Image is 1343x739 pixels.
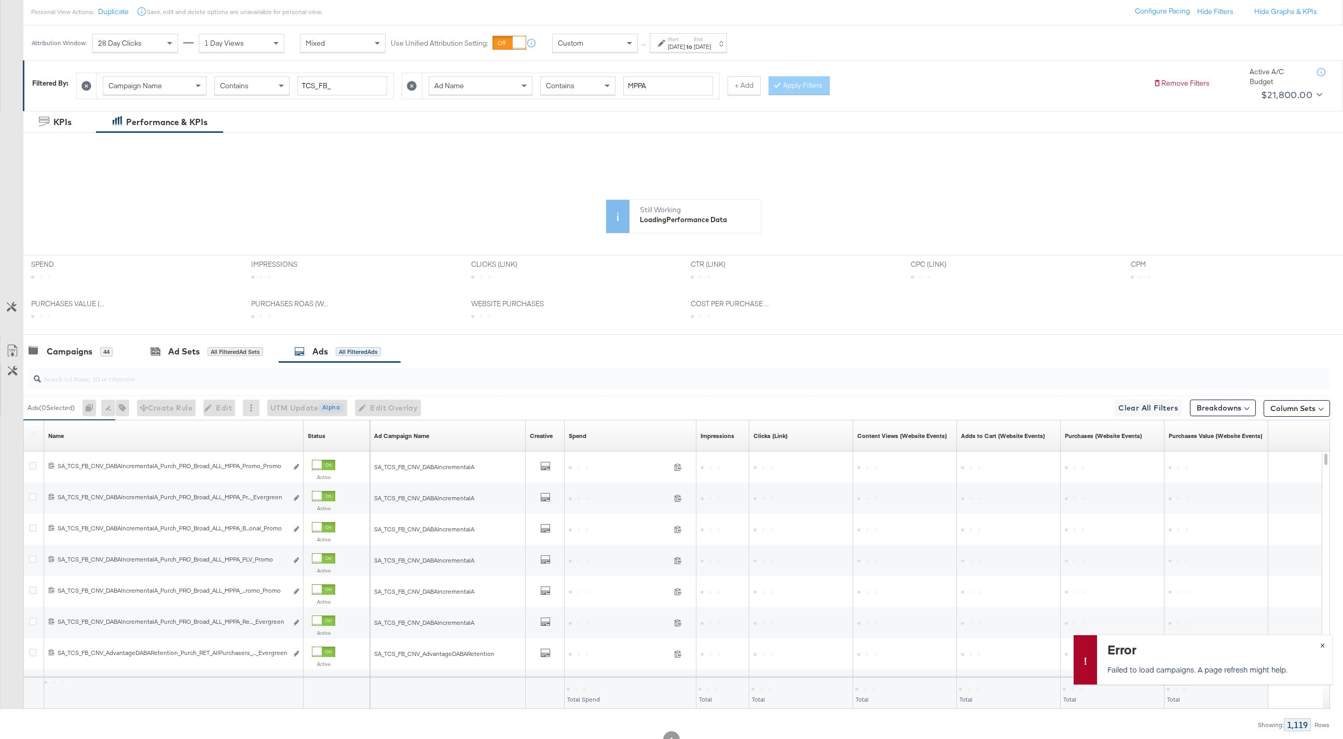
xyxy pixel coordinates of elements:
div: Showing: [1257,721,1284,729]
span: Contains [220,81,249,90]
div: All Filtered Ads [336,347,381,357]
button: Clear All Filters [1114,400,1182,416]
span: SA_TCS_FB_CNV_DABAIncrementalA [374,587,474,595]
div: Status [308,432,325,440]
div: Purchases (Website Events) [1065,432,1142,440]
button: × [1313,635,1332,654]
label: Start: [668,36,685,43]
div: Campaigns [47,346,92,358]
strong: to [685,43,694,50]
button: $21,800.00 [1257,87,1324,103]
span: Ad Name [434,81,464,90]
div: Attribution Window: [31,39,87,47]
div: Purchases Value (Website Events) [1169,432,1263,440]
button: Duplicate [98,7,129,17]
label: Active [312,474,335,481]
span: Total [699,695,712,703]
label: Active [312,661,335,667]
div: Filtered By: [32,78,68,88]
div: 0 [83,400,101,416]
a: The total value of the purchase actions tracked by your Custom Audience pixel on your website aft... [1169,432,1263,440]
a: Shows the current state of your Ad. [308,432,325,440]
div: SA_TCS_FB_CNV_DABAIncrementalA_Purch_PRO_Broad_ALL_MPPA_Re..._Evergreen [58,618,287,626]
span: Total [960,695,972,703]
div: Content Views (Website Events) [857,432,947,440]
div: SA_TCS_FB_CNV_DABAIncrementalA_Purch_PRO_Broad_ALL_MPPA_PLV_Promo [58,555,287,564]
input: Enter a search term [623,76,713,95]
button: + Add [728,76,761,95]
div: Rows [1314,721,1330,729]
span: 28 Day Clicks [98,38,142,48]
a: The number of content views tracked by your Custom Audience pixel on your website after people vi... [857,432,947,440]
span: Mixed [306,38,325,48]
span: SA_TCS_FB_CNV_DABAIncrementalA [374,556,474,564]
span: SA_TCS_FB_CNV_DABAIncrementalA [374,494,474,502]
div: SA_TCS_FB_CNV_AdvantageDABARetention_Purch_RET_AllPurchasers_..._Evergreen [58,649,287,657]
span: Total [856,695,869,703]
span: Custom [558,38,583,48]
label: Active [312,598,335,605]
span: Total [1167,695,1180,703]
div: Ads ( 0 Selected) [28,403,75,413]
div: Creative [530,432,553,440]
span: Total Spend [567,695,600,703]
a: The number of times a purchase was made tracked by your Custom Audience pixel on your website aft... [1065,432,1142,440]
div: Performance & KPIs [126,116,208,128]
a: The number of clicks on links appearing on your ad or Page that direct people to your sites off F... [753,432,788,440]
div: Ads [312,346,328,358]
button: Breakdowns [1190,400,1256,416]
span: Contains [546,81,574,90]
div: $21,800.00 [1261,87,1312,103]
button: Hide Filters [1197,7,1234,17]
span: SA_TCS_FB_CNV_DABAIncrementalA [374,463,474,471]
div: All Filtered Ad Sets [208,347,263,357]
div: SA_TCS_FB_CNV_DABAIncrementalA_Purch_PRO_Broad_ALL_MPPA_...romo_Promo [58,586,287,595]
span: SA_TCS_FB_CNV_DABAIncrementalA [374,619,474,626]
span: 1 Day Views [204,38,244,48]
div: Personal View Actions: [31,8,94,16]
div: SA_TCS_FB_CNV_DABAIncrementalA_Purch_PRO_Broad_ALL_MPPA_B...onal_Promo [58,524,287,532]
a: Shows the creative associated with your ad. [530,432,553,440]
label: End: [694,36,711,43]
div: Ad Sets [168,346,200,358]
span: ↑ [639,43,649,47]
label: Active [312,629,335,636]
a: The number of times your ad was served. On mobile apps an ad is counted as served the first time ... [701,432,734,440]
span: SA_TCS_FB_CNV_AdvantageDABARetention [374,650,495,658]
button: Configure Pacing [1128,2,1197,21]
div: Spend [569,432,586,440]
label: Active [312,567,335,574]
div: Name [48,432,64,440]
label: Use Unified Attribution Setting: [391,38,488,48]
button: Column Sets [1264,400,1330,417]
div: Impressions [701,432,734,440]
div: SA_TCS_FB_CNV_DABAIncrementalA_Purch_PRO_Broad_ALL_MPPA_Pr..._Evergreen [58,493,287,501]
span: SA_TCS_FB_CNV_DABAIncrementalA [374,525,474,533]
div: Save, edit and delete options are unavailable for personal view. [147,8,322,16]
div: [DATE] [668,43,685,51]
div: SA_TCS_FB_CNV_DABAIncrementalA_Purch_PRO_Broad_ALL_MPPA_Promo_Promo [58,462,287,470]
div: Error [1107,640,1319,658]
span: Total [752,695,765,703]
span: Clear All Filters [1118,402,1178,415]
a: Name of Campaign this Ad belongs to. [374,432,429,440]
input: Search Ad Name, ID or Objective [41,364,1208,385]
button: Remove Filters [1153,78,1210,88]
a: Ad Name. [48,432,64,440]
span: Campaign Name [108,81,162,90]
label: Active [312,536,335,543]
div: [DATE] [694,43,711,51]
a: The number of times an item was added to a shopping cart tracked by your Custom Audience pixel on... [961,432,1045,440]
div: Ad Campaign Name [374,432,429,440]
a: The total amount spent to date. [569,432,586,440]
div: 44 [100,347,113,357]
label: Active [312,505,335,512]
div: 1,119 [1284,718,1311,731]
div: Clicks (Link) [753,432,788,440]
p: Failed to load campaigns. A page refresh might help. [1107,664,1319,675]
input: Enter a search term [297,76,387,95]
div: Adds to Cart (Website Events) [961,432,1045,440]
div: Active A/C Budget [1250,67,1307,86]
div: KPIs [53,116,72,128]
span: Total [1063,695,1076,703]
